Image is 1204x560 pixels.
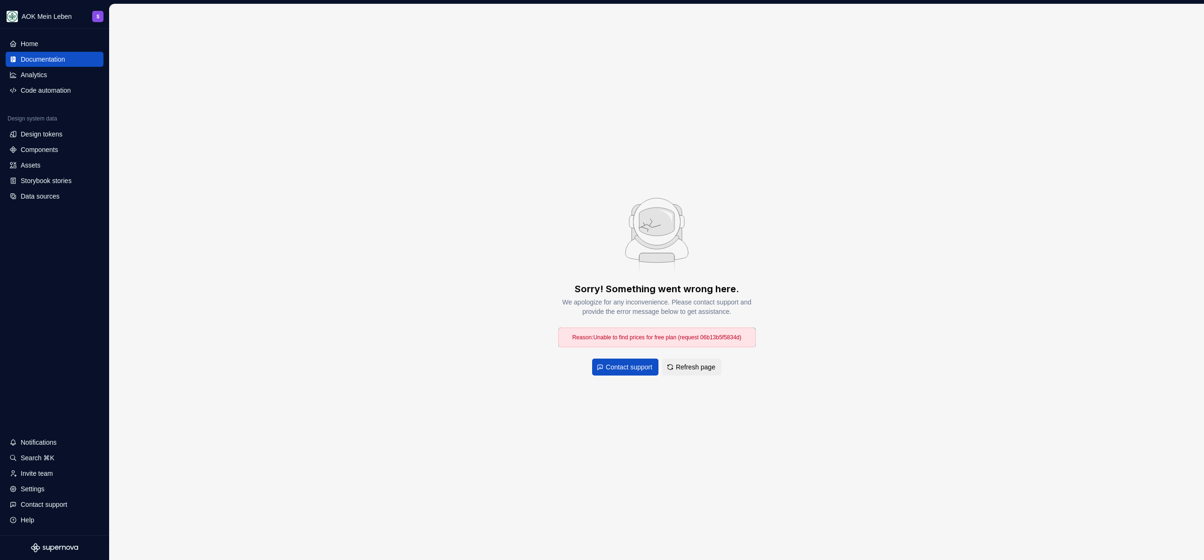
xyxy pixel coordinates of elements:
button: Search ⌘K [6,450,103,465]
a: Analytics [6,67,103,82]
div: Storybook stories [21,176,71,185]
div: Help [21,515,34,525]
div: We apologize for any inconvenience. Please contact support and provide the error message below to... [558,297,756,316]
a: Assets [6,158,103,173]
div: Search ⌘K [21,453,55,463]
a: Components [6,142,103,157]
div: Notifications [21,438,56,447]
a: Code automation [6,83,103,98]
div: Sorry! Something went wrong here. [575,282,739,296]
button: Notifications [6,435,103,450]
img: df5db9ef-aba0-4771-bf51-9763b7497661.png [7,11,18,22]
div: AOK Mein Leben [22,12,72,21]
a: Invite team [6,466,103,481]
div: Code automation [21,86,71,95]
div: Assets [21,160,40,170]
a: Settings [6,481,103,496]
div: S [96,13,100,20]
a: Data sources [6,189,103,204]
div: Design tokens [21,129,63,139]
button: Help [6,512,103,528]
div: Settings [21,484,45,494]
div: Components [21,145,58,154]
div: Documentation [21,55,65,64]
button: AOK Mein LebenS [2,6,107,26]
a: Documentation [6,52,103,67]
div: Invite team [21,469,53,478]
div: Data sources [21,192,59,201]
button: Contact support [6,497,103,512]
span: Contact support [606,362,652,372]
div: Analytics [21,70,47,80]
span: Reason: Unable to find prices for free plan (request 06b13b5f5834d) [572,334,742,341]
div: Home [21,39,38,48]
a: Storybook stories [6,173,103,188]
div: Design system data [8,115,57,122]
div: Contact support [21,500,67,509]
svg: Supernova Logo [31,543,78,552]
button: Refresh page [662,359,721,376]
span: Refresh page [676,362,715,372]
button: Contact support [592,359,658,376]
a: Design tokens [6,127,103,142]
a: Home [6,36,103,51]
